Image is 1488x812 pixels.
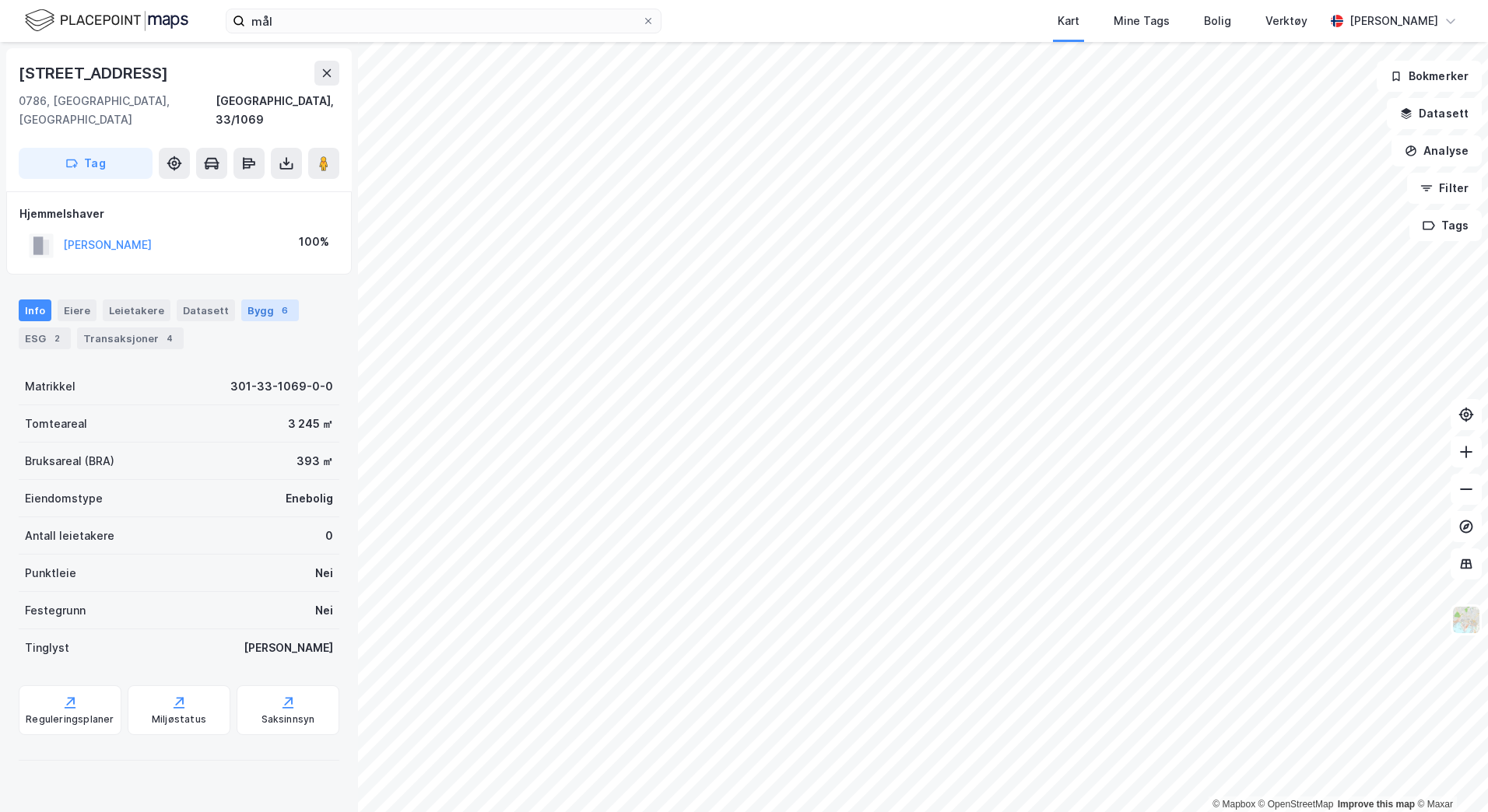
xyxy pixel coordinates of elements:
div: 393 ㎡ [297,452,333,471]
a: Improve this map [1338,799,1415,810]
div: Miljøstatus [152,713,206,726]
div: Nei [315,564,333,583]
img: Z [1451,605,1481,635]
div: Matrikkel [25,377,75,396]
div: Eiere [58,299,97,321]
div: 4 [162,331,177,346]
button: Datasett [1387,98,1482,129]
button: Filter [1407,173,1482,204]
div: Bruksareal (BRA) [25,452,114,471]
div: Hjemmelshaver [19,205,339,223]
img: logo.f888ab2527a4732fd821a326f86c7f29.svg [25,7,188,34]
div: Transaksjoner [77,327,184,349]
div: Enebolig [286,489,333,508]
a: OpenStreetMap [1258,799,1334,810]
div: [STREET_ADDRESS] [19,61,171,86]
div: ESG [19,327,71,349]
div: Eiendomstype [25,489,103,508]
div: [PERSON_NAME] [244,639,333,657]
div: Kart [1058,12,1079,30]
div: 100% [299,233,329,251]
div: Tinglyst [25,639,69,657]
div: Festegrunn [25,601,86,620]
div: 3 245 ㎡ [288,415,333,433]
div: Nei [315,601,333,620]
div: [PERSON_NAME] [1349,12,1438,30]
a: Mapbox [1213,799,1255,810]
button: Bokmerker [1377,61,1482,92]
div: 0786, [GEOGRAPHIC_DATA], [GEOGRAPHIC_DATA] [19,92,216,129]
button: Tags [1409,210,1482,241]
div: Leietakere [103,299,170,321]
div: Datasett [177,299,235,321]
div: Antall leietakere [25,527,114,545]
div: Bygg [241,299,299,321]
div: Kontrollprogram for chat [1410,737,1488,812]
div: Punktleie [25,564,76,583]
div: Mine Tags [1114,12,1170,30]
button: Analyse [1391,135,1482,166]
div: 6 [277,303,293,318]
div: 301-33-1069-0-0 [230,377,333,396]
div: Reguleringsplaner [26,713,114,726]
input: Søk på adresse, matrikkel, gårdeiere, leietakere eller personer [245,9,642,33]
iframe: Chat Widget [1410,737,1488,812]
div: 2 [49,331,65,346]
div: Saksinnsyn [261,713,315,726]
div: Verktøy [1265,12,1307,30]
div: [GEOGRAPHIC_DATA], 33/1069 [216,92,339,129]
div: Bolig [1204,12,1231,30]
div: 0 [325,527,333,545]
button: Tag [19,148,153,179]
div: Tomteareal [25,415,87,433]
div: Info [19,299,51,321]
